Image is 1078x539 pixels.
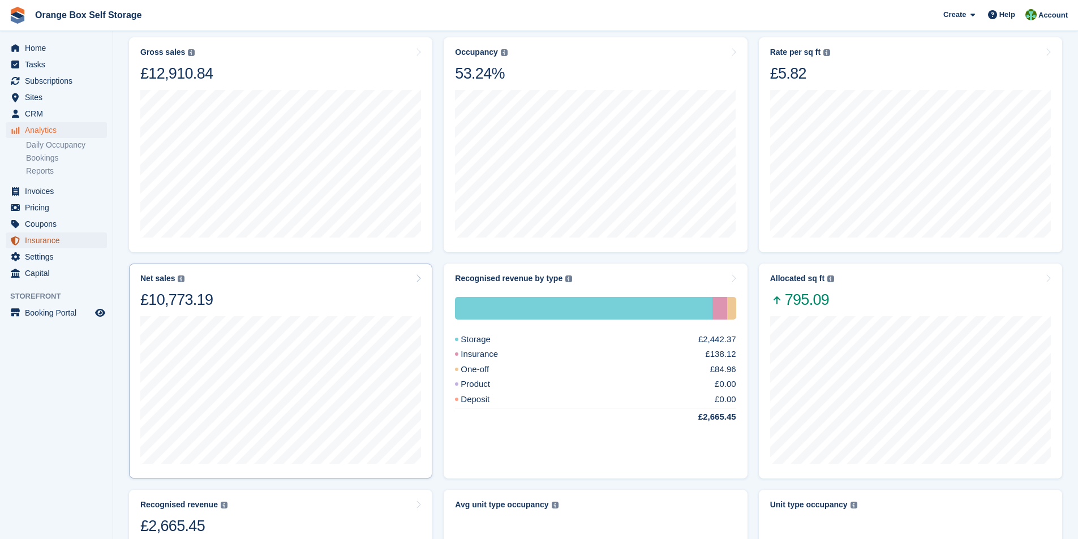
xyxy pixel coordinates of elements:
[827,275,834,282] img: icon-info-grey-7440780725fd019a000dd9b08b2336e03edf1995a4989e88bcd33f0948082b44.svg
[25,305,93,321] span: Booking Portal
[698,333,736,346] div: £2,442.37
[31,6,147,24] a: Orange Box Self Storage
[770,290,834,309] span: 795.09
[455,333,518,346] div: Storage
[770,48,821,57] div: Rate per sq ft
[6,232,107,248] a: menu
[26,153,107,163] a: Bookings
[26,166,107,176] a: Reports
[851,502,857,508] img: icon-info-grey-7440780725fd019a000dd9b08b2336e03edf1995a4989e88bcd33f0948082b44.svg
[6,57,107,72] a: menu
[6,89,107,105] a: menu
[6,73,107,89] a: menu
[25,106,93,122] span: CRM
[140,48,185,57] div: Gross sales
[501,49,508,56] img: icon-info-grey-7440780725fd019a000dd9b08b2336e03edf1995a4989e88bcd33f0948082b44.svg
[188,49,195,56] img: icon-info-grey-7440780725fd019a000dd9b08b2336e03edf1995a4989e88bcd33f0948082b44.svg
[6,200,107,215] a: menu
[26,140,107,150] a: Daily Occupancy
[455,348,525,361] div: Insurance
[25,232,93,248] span: Insurance
[6,305,107,321] a: menu
[221,502,227,508] img: icon-info-grey-7440780725fd019a000dd9b08b2336e03edf1995a4989e88bcd33f0948082b44.svg
[25,89,93,105] span: Sites
[999,9,1015,20] span: Help
[6,40,107,56] a: menu
[6,122,107,138] a: menu
[140,274,175,283] div: Net sales
[25,73,93,89] span: Subscriptions
[455,64,507,83] div: 53.24%
[727,297,736,320] div: One-off
[25,265,93,281] span: Capital
[6,249,107,265] a: menu
[1025,9,1037,20] img: Binder Bhardwaj
[770,64,830,83] div: £5.82
[705,348,736,361] div: £138.12
[140,516,227,536] div: £2,665.45
[770,274,824,283] div: Allocated sq ft
[178,275,184,282] img: icon-info-grey-7440780725fd019a000dd9b08b2336e03edf1995a4989e88bcd33f0948082b44.svg
[6,265,107,281] a: menu
[9,7,26,24] img: stora-icon-8386f47178a22dfd0bd8f6a31ec36ba5ce8667c1dd55bd0f319d3a0aa187defe.svg
[6,106,107,122] a: menu
[6,183,107,199] a: menu
[140,500,218,510] div: Recognised revenue
[715,393,736,406] div: £0.00
[455,274,562,283] div: Recognised revenue by type
[671,411,736,424] div: £2,665.45
[943,9,966,20] span: Create
[565,275,572,282] img: icon-info-grey-7440780725fd019a000dd9b08b2336e03edf1995a4989e88bcd33f0948082b44.svg
[25,216,93,232] span: Coupons
[712,297,727,320] div: Insurance
[715,378,736,391] div: £0.00
[1038,10,1068,21] span: Account
[455,378,517,391] div: Product
[25,122,93,138] span: Analytics
[25,183,93,199] span: Invoices
[25,40,93,56] span: Home
[25,200,93,215] span: Pricing
[10,291,113,302] span: Storefront
[770,500,848,510] div: Unit type occupancy
[710,363,736,376] div: £84.96
[93,306,107,320] a: Preview store
[455,297,712,320] div: Storage
[823,49,830,56] img: icon-info-grey-7440780725fd019a000dd9b08b2336e03edf1995a4989e88bcd33f0948082b44.svg
[455,363,516,376] div: One-off
[140,64,213,83] div: £12,910.84
[455,48,497,57] div: Occupancy
[25,57,93,72] span: Tasks
[455,500,548,510] div: Avg unit type occupancy
[455,393,517,406] div: Deposit
[6,216,107,232] a: menu
[552,502,559,508] img: icon-info-grey-7440780725fd019a000dd9b08b2336e03edf1995a4989e88bcd33f0948082b44.svg
[25,249,93,265] span: Settings
[140,290,213,309] div: £10,773.19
